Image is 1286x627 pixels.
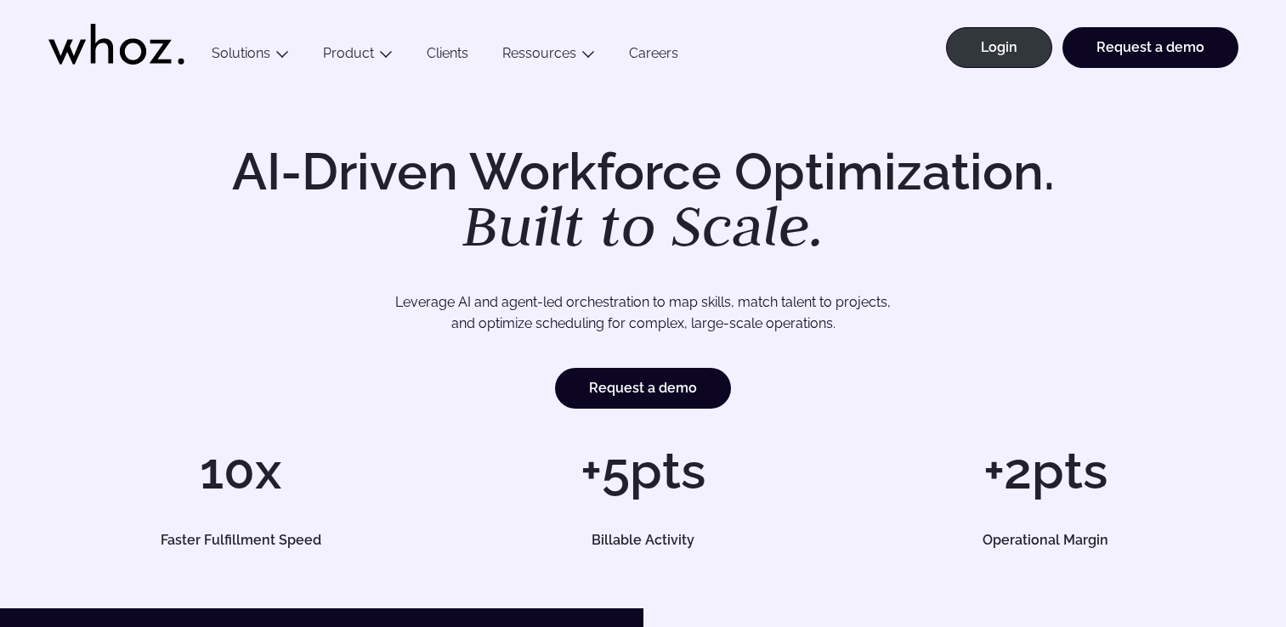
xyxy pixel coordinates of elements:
[450,445,836,496] h1: +5pts
[470,534,817,547] h5: Billable Activity
[108,291,1179,335] p: Leverage AI and agent-led orchestration to map skills, match talent to projects, and optimize sch...
[195,45,306,68] button: Solutions
[462,188,824,263] em: Built to Scale.
[306,45,410,68] button: Product
[48,445,433,496] h1: 10x
[323,45,374,61] a: Product
[485,45,612,68] button: Ressources
[612,45,695,68] a: Careers
[1062,27,1238,68] a: Request a demo
[67,534,414,547] h5: Faster Fulfillment Speed
[502,45,576,61] a: Ressources
[208,146,1079,255] h1: AI-Driven Workforce Optimization.
[555,368,731,409] a: Request a demo
[410,45,485,68] a: Clients
[872,534,1219,547] h5: Operational Margin
[853,445,1238,496] h1: +2pts
[946,27,1052,68] a: Login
